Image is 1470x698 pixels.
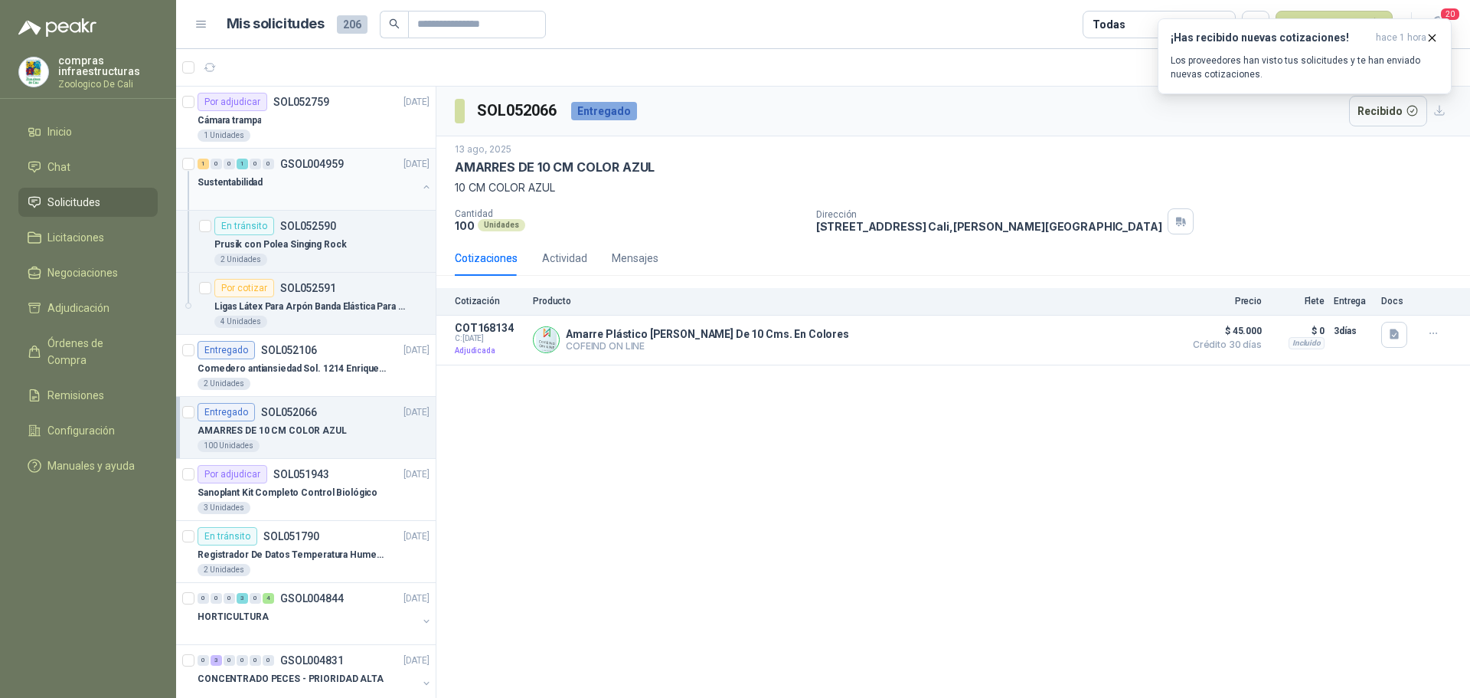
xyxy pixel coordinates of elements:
[214,300,405,314] p: Ligas Látex Para Arpón Banda Elástica Para Arpón Tripa Pollo
[224,159,235,169] div: 0
[198,424,347,438] p: AMARRES DE 10 CM COLOR AZUL
[198,502,250,514] div: 3 Unidades
[1276,11,1393,38] button: Nueva solicitud
[455,143,511,157] p: 13 ago, 2025
[455,159,655,175] p: AMARRES DE 10 CM COLOR AZUL
[237,655,248,666] div: 0
[198,155,433,204] a: 1 0 0 1 0 0 GSOL004959[DATE] Sustentabilidad
[455,322,524,334] p: COT168134
[566,328,849,340] p: Amarre Plástico [PERSON_NAME] De 10 Cms. En Colores
[1185,322,1262,340] span: $ 45.000
[1271,296,1325,306] p: Flete
[47,422,115,439] span: Configuración
[263,159,274,169] div: 0
[176,397,436,459] a: EntregadoSOL052066[DATE] AMARRES DE 10 CM COLOR AZUL100 Unidades
[18,117,158,146] a: Inicio
[261,407,317,418] p: SOL052066
[58,80,158,89] p: Zoologico De Cali
[280,655,344,666] p: GSOL004831
[250,655,261,666] div: 0
[47,387,104,404] span: Remisiones
[47,123,72,140] span: Inicio
[198,527,257,546] div: En tránsito
[566,340,849,352] p: COFEIND ON LINE
[1158,18,1452,94] button: ¡Has recibido nuevas cotizaciones!hace 1 hora Los proveedores han visto tus solicitudes y te han ...
[47,194,100,211] span: Solicitudes
[47,264,118,281] span: Negociaciones
[47,300,109,316] span: Adjudicación
[1185,340,1262,349] span: Crédito 30 días
[280,159,344,169] p: GSOL004959
[1439,7,1461,21] span: 20
[1349,96,1428,126] button: Recibido
[1093,16,1125,33] div: Todas
[250,159,261,169] div: 0
[263,593,274,604] div: 4
[18,329,158,375] a: Órdenes de Compra
[198,589,433,638] a: 0 0 0 3 0 4 GSOL004844[DATE] HORTICULTURA
[47,229,104,246] span: Licitaciones
[337,15,367,34] span: 206
[1185,296,1262,306] p: Precio
[176,211,436,273] a: En tránsitoSOL052590Prusik con Polea Singing Rock2 Unidades
[1171,54,1439,81] p: Los proveedores han visto tus solicitudes y te han enviado nuevas cotizaciones.
[455,208,804,219] p: Cantidad
[214,238,347,252] p: Prusik con Polea Singing Rock
[198,440,260,452] div: 100 Unidades
[403,343,430,358] p: [DATE]
[176,273,436,335] a: Por cotizarSOL052591Ligas Látex Para Arpón Banda Elástica Para Arpón Tripa Pollo4 Unidades
[534,327,559,352] img: Company Logo
[18,18,96,37] img: Logo peakr
[58,55,158,77] p: compras infraestructuras
[211,655,222,666] div: 3
[263,655,274,666] div: 0
[198,159,209,169] div: 1
[18,258,158,287] a: Negociaciones
[455,179,1452,196] p: 10 CM COLOR AZUL
[18,188,158,217] a: Solicitudes
[816,209,1162,220] p: Dirección
[280,593,344,604] p: GSOL004844
[816,220,1162,233] p: [STREET_ADDRESS] Cali , [PERSON_NAME][GEOGRAPHIC_DATA]
[403,95,430,110] p: [DATE]
[176,335,436,397] a: EntregadoSOL052106[DATE] Comedero antiansiedad Sol. 1214 Enriquecimiento2 Unidades
[403,405,430,420] p: [DATE]
[1289,337,1325,349] div: Incluido
[224,593,235,604] div: 0
[18,152,158,182] a: Chat
[18,223,158,252] a: Licitaciones
[1171,31,1370,44] h3: ¡Has recibido nuevas cotizaciones!
[198,486,377,500] p: Sanoplant Kit Completo Control Biológico
[455,334,524,343] span: C: [DATE]
[47,335,143,369] span: Órdenes de Compra
[389,18,400,29] span: search
[18,451,158,480] a: Manuales y ayuda
[198,378,250,390] div: 2 Unidades
[250,593,261,604] div: 0
[198,465,267,483] div: Por adjudicar
[176,459,436,521] a: Por adjudicarSOL051943[DATE] Sanoplant Kit Completo Control Biológico3 Unidades
[455,250,518,267] div: Cotizaciones
[198,593,209,604] div: 0
[612,250,658,267] div: Mensajes
[1381,296,1412,306] p: Docs
[403,654,430,668] p: [DATE]
[214,316,267,328] div: 4 Unidades
[18,381,158,410] a: Remisiones
[1424,11,1452,38] button: 20
[455,219,475,232] p: 100
[214,217,274,235] div: En tránsito
[403,157,430,172] p: [DATE]
[1334,296,1372,306] p: Entrega
[176,521,436,583] a: En tránsitoSOL051790[DATE] Registrador De Datos Temperatura Humedad Usb 32.000 Registro2 Unidades
[18,293,158,323] a: Adjudicación
[198,129,250,142] div: 1 Unidades
[198,93,267,111] div: Por adjudicar
[273,469,329,480] p: SOL051943
[214,279,274,297] div: Por cotizar
[176,87,436,149] a: Por adjudicarSOL052759[DATE] Cámara trampa1 Unidades
[403,591,430,606] p: [DATE]
[477,99,559,123] h3: SOL052066
[280,283,336,293] p: SOL052591
[198,564,250,576] div: 2 Unidades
